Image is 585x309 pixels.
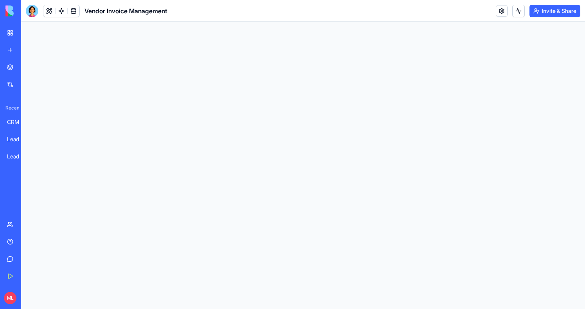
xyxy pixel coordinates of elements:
a: CRM Analytics Pro [2,114,34,130]
a: Lead Enrichment Hub [2,149,34,164]
div: Lead Enrichment Hub [7,153,29,160]
button: Invite & Share [529,5,580,17]
a: Lead Enrichment Hub [2,131,34,147]
span: Vendor Invoice Management [84,6,167,16]
div: CRM Analytics Pro [7,118,29,126]
span: ML [4,292,16,304]
img: logo [5,5,54,16]
div: Lead Enrichment Hub [7,135,29,143]
span: Recent [2,105,19,111]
